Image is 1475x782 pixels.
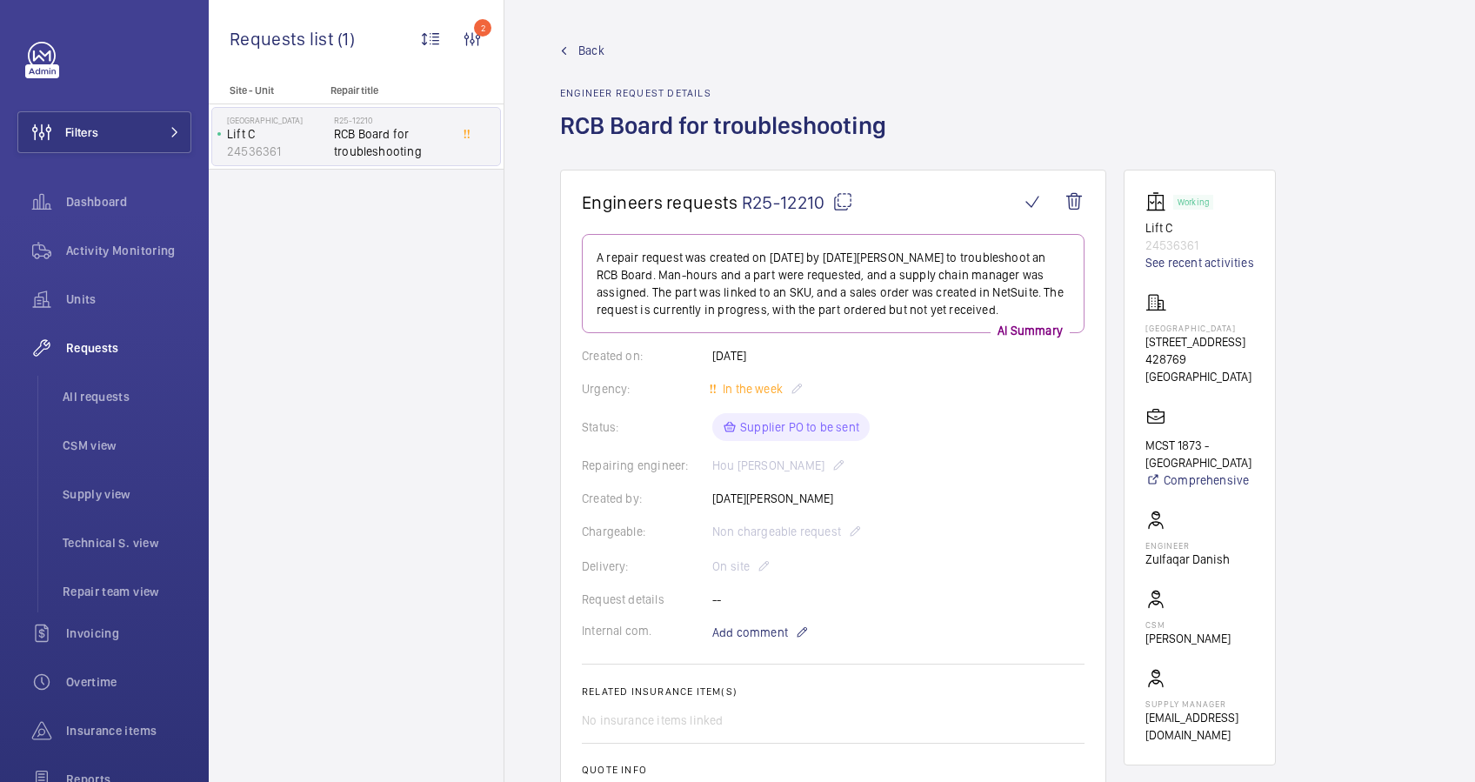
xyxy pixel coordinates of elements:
[1145,333,1254,351] p: [STREET_ADDRESS]
[560,87,897,99] h2: Engineer request details
[334,125,449,160] span: RCB Board for troubleshooting
[1145,351,1254,385] p: 428769 [GEOGRAPHIC_DATA]
[66,242,191,259] span: Activity Monitoring
[582,685,1085,698] h2: Related insurance item(s)
[1145,630,1231,647] p: [PERSON_NAME]
[63,485,191,503] span: Supply view
[63,583,191,600] span: Repair team view
[334,115,449,125] h2: R25-12210
[227,115,327,125] p: [GEOGRAPHIC_DATA]
[1145,619,1231,630] p: CSM
[65,124,98,141] span: Filters
[63,534,191,551] span: Technical S. view
[1145,551,1230,568] p: Zulfaqar Danish
[582,764,1085,776] h2: Quote info
[1145,323,1254,333] p: [GEOGRAPHIC_DATA]
[227,125,327,143] p: Lift C
[1145,709,1254,744] p: [EMAIL_ADDRESS][DOMAIN_NAME]
[63,388,191,405] span: All requests
[230,28,337,50] span: Requests list
[1145,237,1254,254] p: 24536361
[582,191,738,213] span: Engineers requests
[578,42,604,59] span: Back
[330,84,445,97] p: Repair title
[1178,199,1209,205] p: Working
[66,625,191,642] span: Invoicing
[17,111,191,153] button: Filters
[1145,191,1173,212] img: elevator.svg
[66,673,191,691] span: Overtime
[227,143,327,160] p: 24536361
[1145,540,1230,551] p: Engineer
[1145,471,1254,489] a: Comprehensive
[712,624,788,641] span: Add comment
[66,291,191,308] span: Units
[597,249,1070,318] p: A repair request was created on [DATE] by [DATE][PERSON_NAME] to troubleshoot an RCB Board. Man-h...
[63,437,191,454] span: CSM view
[1145,219,1254,237] p: Lift C
[560,110,897,170] h1: RCB Board for troubleshooting
[1145,437,1254,471] p: MCST 1873 - [GEOGRAPHIC_DATA]
[742,191,853,213] span: R25-12210
[66,722,191,739] span: Insurance items
[66,339,191,357] span: Requests
[209,84,324,97] p: Site - Unit
[1145,254,1254,271] a: See recent activities
[66,193,191,211] span: Dashboard
[1145,698,1254,709] p: Supply manager
[991,322,1070,339] p: AI Summary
